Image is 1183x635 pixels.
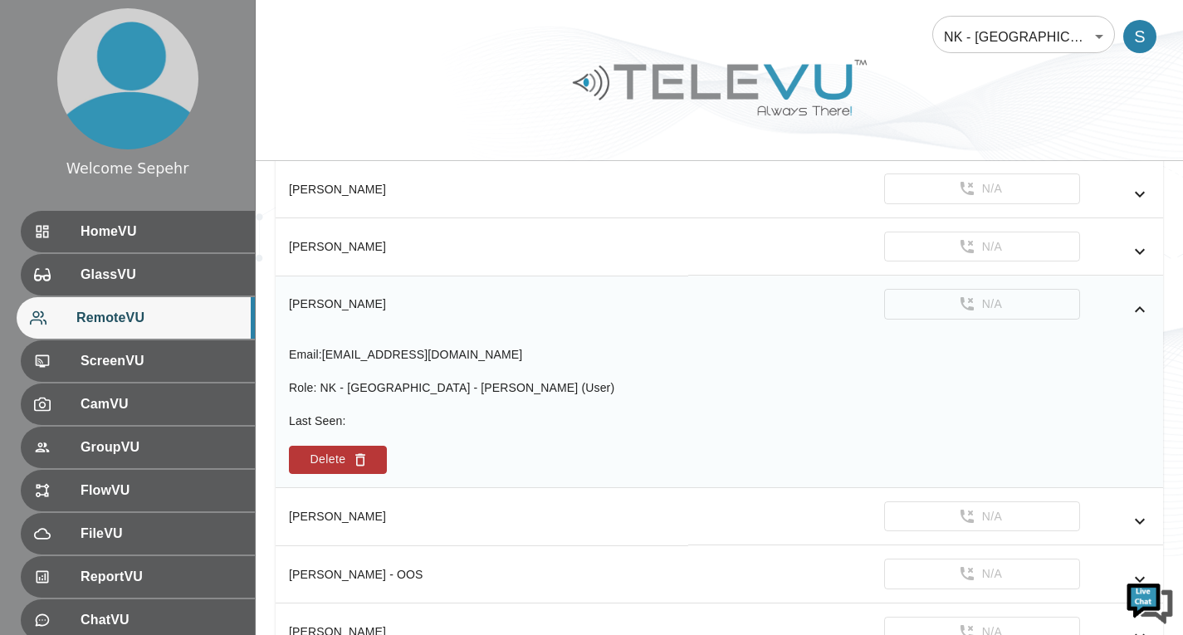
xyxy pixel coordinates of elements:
[81,567,242,587] span: ReportVU
[21,427,255,468] div: GroupVU
[289,296,675,312] div: [PERSON_NAME]
[81,524,242,544] span: FileVU
[81,265,242,285] span: GlassVU
[81,610,242,630] span: ChatVU
[272,8,312,48] div: Minimize live chat window
[289,346,614,363] div: Email :
[289,508,675,525] div: [PERSON_NAME]
[81,437,242,457] span: GroupVU
[81,222,242,242] span: HomeVU
[81,351,242,371] span: ScreenVU
[289,181,675,198] div: [PERSON_NAME]
[1123,20,1156,53] div: S
[289,238,675,255] div: [PERSON_NAME]
[21,254,255,296] div: GlassVU
[289,379,614,396] div: Role :
[21,556,255,598] div: ReportVU
[86,87,279,109] div: Chat with us now
[8,453,316,511] textarea: Type your message and hit 'Enter'
[289,446,387,474] button: Delete
[96,209,229,377] span: We're online!
[289,413,614,429] div: Last Seen :
[21,383,255,425] div: CamVU
[320,381,615,394] span: NK - [GEOGRAPHIC_DATA] - [PERSON_NAME] (User)
[21,211,255,252] div: HomeVU
[21,470,255,511] div: FlowVU
[28,77,70,119] img: d_736959983_company_1615157101543_736959983
[322,348,522,361] span: [EMAIL_ADDRESS][DOMAIN_NAME]
[76,308,242,328] span: RemoteVU
[932,13,1115,60] div: NK - [GEOGRAPHIC_DATA] - [PERSON_NAME]
[66,158,189,179] div: Welcome Sepehr
[17,297,255,339] div: RemoteVU
[81,481,242,501] span: FlowVU
[81,394,242,414] span: CamVU
[21,513,255,554] div: FileVU
[57,8,198,149] img: profile.png
[289,566,675,583] div: [PERSON_NAME] - OOS
[570,53,869,122] img: Logo
[1125,577,1175,627] img: Chat Widget
[21,340,255,382] div: ScreenVU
